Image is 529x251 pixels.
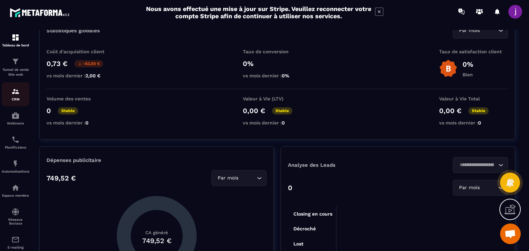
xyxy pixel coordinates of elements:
[457,161,497,169] input: Search for option
[216,174,240,182] span: Par mois
[243,59,312,68] p: 0%
[46,157,267,163] p: Dépenses publicitaire
[481,184,497,192] input: Search for option
[2,170,29,173] p: Automatisations
[11,135,20,144] img: scheduler
[11,111,20,120] img: automations
[2,52,29,82] a: formationformationTunnel de vente Site web
[85,120,89,125] span: 0
[2,203,29,230] a: social-networksocial-networkRéseaux Sociaux
[2,145,29,149] p: Planificateur
[2,82,29,106] a: formationformationCRM
[453,157,508,173] div: Search for option
[272,107,292,114] p: Stable
[11,57,20,66] img: formation
[11,160,20,168] img: automations
[2,245,29,249] p: E-mailing
[468,107,489,114] p: Stable
[463,72,473,77] p: Bien
[2,97,29,101] p: CRM
[293,241,303,247] tspan: Lost
[46,49,115,54] p: Coût d'acquisition client
[46,59,68,68] p: 0,73 €
[58,107,78,114] p: Stable
[74,60,103,67] p: -63,50 €
[2,130,29,154] a: schedulerschedulerPlanificateur
[11,236,20,244] img: email
[46,174,76,182] p: 749,52 €
[10,6,72,19] img: logo
[457,184,481,192] span: Par mois
[439,120,508,125] p: vs mois dernier :
[478,120,481,125] span: 0
[11,184,20,192] img: automations
[2,218,29,225] p: Réseaux Sociaux
[46,120,115,125] p: vs mois dernier :
[243,96,312,101] p: Valeur à Vie (LTV)
[2,43,29,47] p: Tableau de bord
[11,208,20,216] img: social-network
[288,162,398,168] p: Analyse des Leads
[282,73,289,78] span: 0%
[2,106,29,130] a: automationsautomationsWebinaire
[2,121,29,125] p: Webinaire
[11,33,20,42] img: formation
[211,170,267,186] div: Search for option
[2,67,29,77] p: Tunnel de vente Site web
[85,73,101,78] span: 2,00 €
[457,27,481,34] span: Par mois
[439,59,457,78] img: b-badge-o.b3b20ee6.svg
[46,107,51,115] p: 0
[439,49,508,54] p: Taux de satisfaction client
[243,107,265,115] p: 0,00 €
[2,178,29,203] a: automationsautomationsEspace membre
[146,5,372,20] h2: Nous avons effectué une mise à jour sur Stripe. Veuillez reconnecter votre compte Stripe afin de ...
[439,107,461,115] p: 0,00 €
[439,96,508,101] p: Valeur à Vie Total
[2,154,29,178] a: automationsautomationsAutomatisations
[243,73,312,78] p: vs mois dernier :
[481,27,497,34] input: Search for option
[243,120,312,125] p: vs mois dernier :
[293,211,332,217] tspan: Closing en cours
[288,184,292,192] p: 0
[11,87,20,96] img: formation
[46,28,100,34] p: Statistiques globales
[2,28,29,52] a: formationformationTableau de bord
[453,180,508,196] div: Search for option
[463,60,473,68] p: 0%
[46,96,115,101] p: Volume des ventes
[240,174,255,182] input: Search for option
[243,49,312,54] p: Taux de conversion
[2,194,29,197] p: Espace membre
[500,223,521,244] div: Ouvrir le chat
[282,120,285,125] span: 0
[453,23,508,39] div: Search for option
[293,226,316,231] tspan: Décroché
[46,73,115,78] p: vs mois dernier :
